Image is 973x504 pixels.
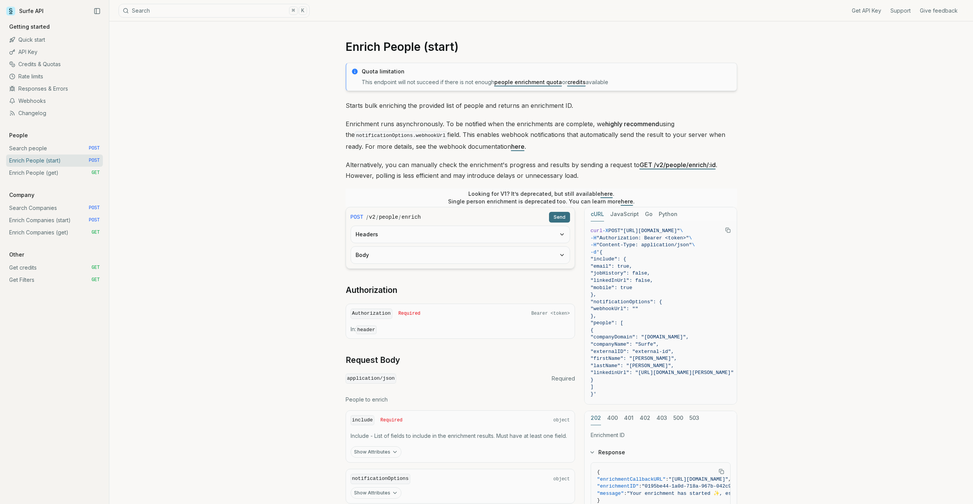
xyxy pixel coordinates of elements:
[627,491,806,496] span: "Your enrichment has started ✨, estimated time: 2 seconds."
[597,483,639,489] span: "enrichmentID"
[639,483,642,489] span: :
[351,446,401,458] button: Show Attributes
[673,411,683,425] button: 500
[656,411,667,425] button: 403
[591,356,677,361] span: "firstName": "[PERSON_NAME]",
[6,58,103,70] a: Credits & Quotas
[6,262,103,274] a: Get credits GET
[591,327,594,333] span: {
[91,170,100,176] span: GET
[716,466,727,477] button: Copy Text
[591,270,650,276] span: "jobHistory": false,
[591,263,632,269] span: "email": true,
[119,4,310,18] button: Search⌘K
[6,5,44,17] a: Surfe API
[549,212,570,223] button: Send
[597,497,600,503] span: }
[494,79,562,85] a: people enrichment quota
[89,145,100,151] span: POST
[398,311,421,317] span: Required
[591,235,597,241] span: -H
[591,292,597,298] span: },
[369,213,375,221] code: v2
[6,107,103,119] a: Changelog
[346,285,397,296] a: Authorization
[596,249,603,255] span: '{
[346,374,396,384] code: application/json
[553,476,570,482] span: object
[6,191,37,199] p: Company
[596,235,689,241] span: "Authorization: Bearer <token>"
[91,5,103,17] button: Collapse Sidebar
[591,242,597,248] span: -H
[511,143,525,150] a: here
[591,320,624,326] span: "people": [
[728,476,731,482] span: ,
[366,213,368,221] span: /
[920,7,958,15] a: Give feedback
[591,306,638,312] span: "webhookUrl": ""
[591,341,659,347] span: "companyName": "Surfe",
[299,7,307,15] kbd: K
[91,265,100,271] span: GET
[351,213,364,221] span: POST
[552,375,575,382] span: Required
[591,363,674,369] span: "lastName": "[PERSON_NAME]",
[608,228,620,234] span: POST
[346,119,737,152] p: Enrichment runs asynchronously. To be notified when the enrichments are complete, we using the fi...
[591,431,731,439] p: Enrichment ID
[621,228,680,234] span: "[URL][DOMAIN_NAME]"
[355,131,447,140] code: notificationOptions.webhookUrl
[591,278,653,283] span: "linkedInUrl": false,
[601,190,613,197] a: here
[6,251,27,259] p: Other
[380,417,403,423] span: Required
[91,229,100,236] span: GET
[669,476,728,482] span: "[URL][DOMAIN_NAME]"
[448,190,635,205] p: Looking for V1? It’s deprecated, but still available . Single person enrichment is deprecated too...
[6,202,103,214] a: Search Companies POST
[351,487,401,499] button: Show Attributes
[6,70,103,83] a: Rate limits
[351,309,392,319] code: Authorization
[89,217,100,223] span: POST
[6,132,31,139] p: People
[610,207,639,221] button: JavaScript
[351,432,570,440] p: Include - List of fields to include in the enrichment results. Must have at least one field.
[91,277,100,283] span: GET
[591,207,604,221] button: cURL
[346,159,737,181] p: Alternatively, you can manually check the enrichment's progress and results by sending a request ...
[6,46,103,58] a: API Key
[692,242,695,248] span: \
[531,311,570,317] span: Bearer <token>
[376,213,378,221] span: /
[6,214,103,226] a: Enrich Companies (start) POST
[6,34,103,46] a: Quick start
[6,274,103,286] a: Get Filters GET
[89,205,100,211] span: POST
[591,228,603,234] span: curl
[624,491,627,496] span: :
[346,100,737,111] p: Starts bulk enriching the provided list of people and returns an enrichment ID.
[591,256,627,262] span: "include": {
[621,198,633,205] a: here
[597,476,666,482] span: "enrichmentCallbackURL"
[351,226,570,243] button: Headers
[6,142,103,154] a: Search people POST
[852,7,881,15] a: Get API Key
[567,79,586,85] a: credits
[289,7,297,15] kbd: ⌘
[585,442,737,462] button: Response
[591,384,594,390] span: ]
[351,325,570,334] p: In:
[6,23,53,31] p: Getting started
[346,396,575,403] p: People to enrich
[591,299,662,305] span: "notificationOptions": {
[591,391,597,397] span: }'
[605,120,659,128] strong: highly recommend
[624,411,634,425] button: 401
[689,411,699,425] button: 503
[6,167,103,179] a: Enrich People (get) GET
[401,213,421,221] code: enrich
[591,285,632,291] span: "mobile": true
